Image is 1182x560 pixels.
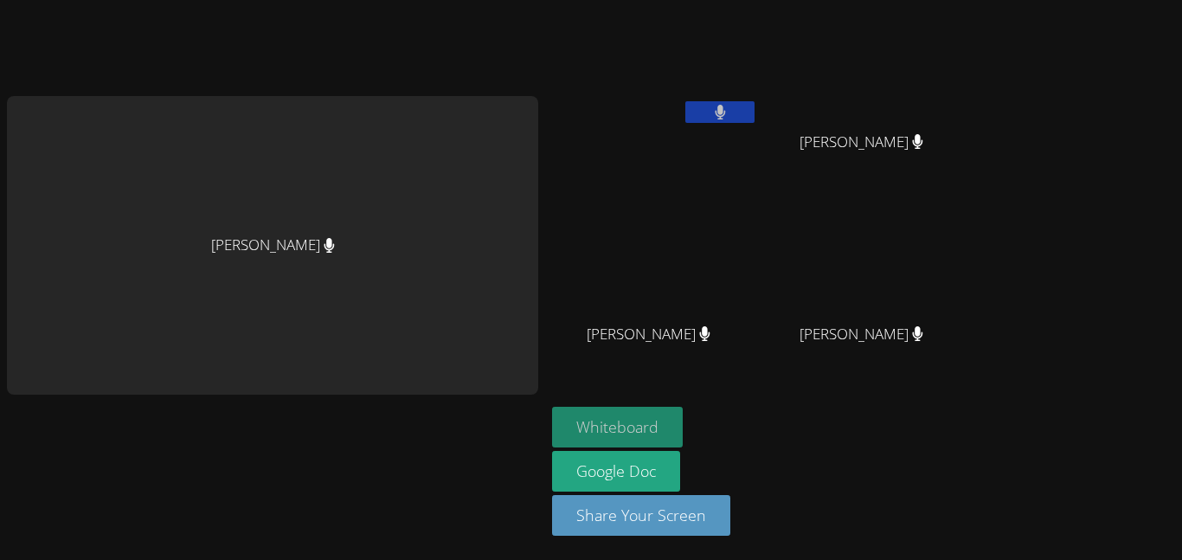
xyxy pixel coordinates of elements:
[7,96,538,396] div: [PERSON_NAME]
[800,130,923,155] span: [PERSON_NAME]
[552,407,683,447] button: Whiteboard
[552,495,730,536] button: Share Your Screen
[800,322,923,347] span: [PERSON_NAME]
[552,451,680,492] a: Google Doc
[587,322,710,347] span: [PERSON_NAME]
